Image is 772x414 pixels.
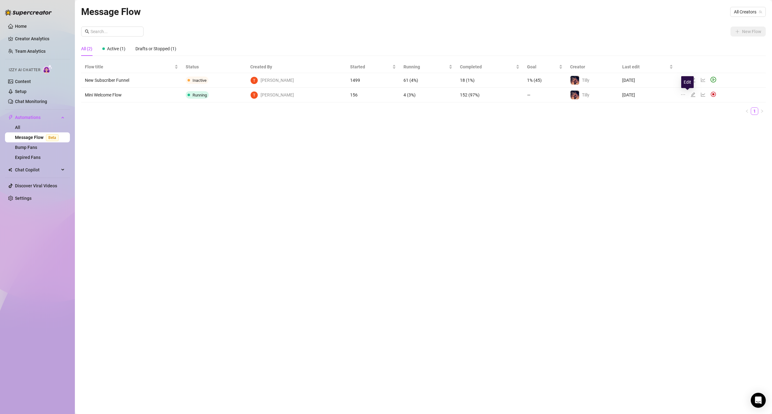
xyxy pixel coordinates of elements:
span: [PERSON_NAME] [261,91,294,98]
button: New Flow [730,27,766,37]
li: 1 [751,107,758,115]
li: Next Page [758,107,766,115]
div: Drafts or Stopped (1) [135,45,176,52]
span: Izzy AI Chatter [9,67,40,73]
span: Flow title [85,63,173,70]
td: 1499 [346,73,400,88]
input: Search... [90,28,140,35]
span: ellipsis [681,77,686,82]
a: Creator Analytics [15,34,65,44]
span: Tilly [582,78,589,83]
span: thunderbolt [8,115,13,120]
td: 4 (3%) [400,88,456,102]
th: Running [400,61,456,73]
span: Running [403,63,447,70]
a: All [15,125,20,130]
img: Tilly [570,76,579,85]
td: [DATE] [618,88,677,102]
span: Last edit [622,63,668,70]
button: left [743,107,751,115]
th: Goal [523,61,566,73]
img: svg%3e [711,91,716,97]
div: Edit [681,76,694,88]
span: Automations [15,112,59,122]
img: Tilly [570,91,579,99]
a: Bump Fans [15,145,37,150]
td: — [523,88,566,102]
a: Message FlowBeta [15,135,61,140]
img: Tilly Jamie [251,91,258,99]
span: search [85,29,89,34]
th: Status [182,61,247,73]
a: Chat Monitoring [15,99,47,104]
a: Team Analytics [15,49,46,54]
span: Active (1) [107,46,125,51]
span: ellipsis [681,92,686,97]
span: Running [193,93,207,97]
div: All (2) [81,45,92,52]
span: Tilly [582,92,589,97]
td: New Subscriber Funnel [81,73,182,88]
td: 1% (45) [523,73,566,88]
span: [PERSON_NAME] [261,77,294,84]
span: team [759,10,762,14]
td: 156 [346,88,400,102]
button: right [758,107,766,115]
span: left [745,109,749,113]
span: line-chart [701,77,706,82]
th: Created By [247,61,346,73]
span: edit [691,92,696,97]
img: logo-BBDzfeDw.svg [5,9,52,16]
span: Goal [527,63,558,70]
span: play-circle [711,77,716,82]
img: Chat Copilot [8,168,12,172]
td: 152 (97%) [456,88,523,102]
div: Open Intercom Messenger [751,393,766,408]
td: 61 (4%) [400,73,456,88]
span: Completed [460,63,514,70]
span: line-chart [701,92,706,97]
span: All Creators [734,7,762,17]
span: Started [350,63,391,70]
a: Setup [15,89,27,94]
img: AI Chatter [43,65,52,74]
th: Flow title [81,61,182,73]
td: 18 (1%) [456,73,523,88]
a: Content [15,79,31,84]
article: Message Flow [81,4,141,19]
td: [DATE] [618,73,677,88]
span: right [760,109,764,113]
th: Started [346,61,400,73]
a: 1 [751,108,758,115]
th: Completed [456,61,523,73]
th: Creator [566,61,619,73]
a: Expired Fans [15,155,41,160]
a: Home [15,24,27,29]
li: Previous Page [743,107,751,115]
span: Beta [46,134,59,141]
a: Settings [15,196,32,201]
a: Discover Viral Videos [15,183,57,188]
th: Last edit [618,61,677,73]
span: Chat Copilot [15,165,59,175]
td: Mini Welcome Flow [81,88,182,102]
span: Inactive [193,78,207,83]
img: Tilly Jamie [251,77,258,84]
